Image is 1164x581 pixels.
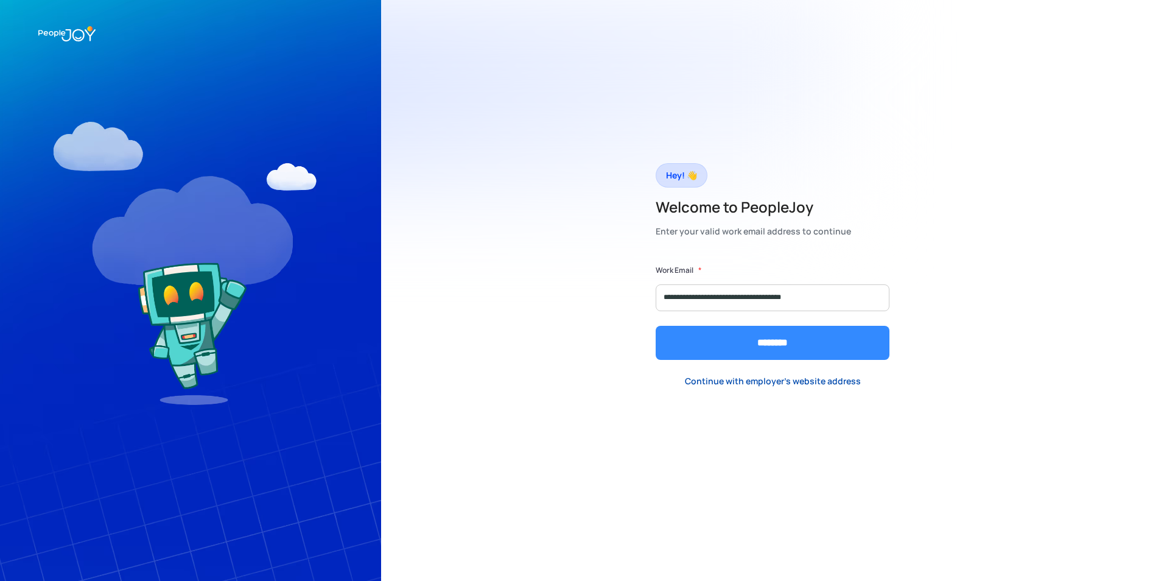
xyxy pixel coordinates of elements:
[685,375,861,387] div: Continue with employer's website address
[656,264,693,276] label: Work Email
[656,197,851,217] h2: Welcome to PeopleJoy
[656,264,889,360] form: Form
[656,223,851,240] div: Enter your valid work email address to continue
[675,369,871,394] a: Continue with employer's website address
[666,167,697,184] div: Hey! 👋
